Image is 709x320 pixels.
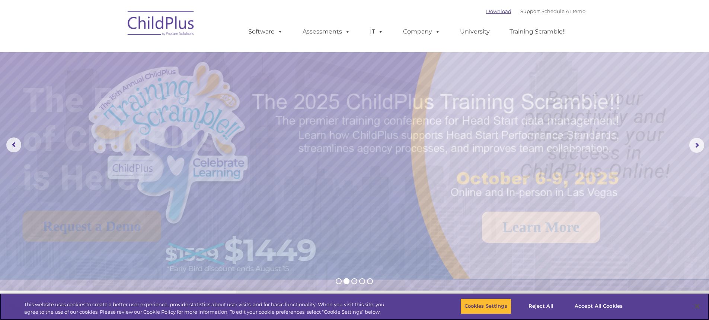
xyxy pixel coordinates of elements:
a: Training Scramble!! [502,24,573,39]
button: Accept All Cookies [571,298,627,314]
a: Software [241,24,290,39]
div: This website uses cookies to create a better user experience, provide statistics about user visit... [24,301,390,316]
img: ChildPlus by Procare Solutions [124,6,198,43]
span: Last name [103,49,126,55]
a: Support [520,8,540,14]
button: Reject All [518,298,564,314]
span: Phone number [103,80,135,85]
rs-layer: The Future of ChildPlus is Here! [23,81,249,197]
a: Schedule A Demo [542,8,585,14]
a: Request a Demo [23,211,161,242]
button: Cookies Settings [460,298,511,314]
a: IT [363,24,391,39]
rs-layer: Boost your productivity and streamline your success in ChildPlus Online! [490,89,700,180]
a: Company [396,24,448,39]
a: Assessments [295,24,358,39]
a: Download [486,8,511,14]
button: Close [689,298,705,314]
font: | [486,8,585,14]
a: University [453,24,497,39]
